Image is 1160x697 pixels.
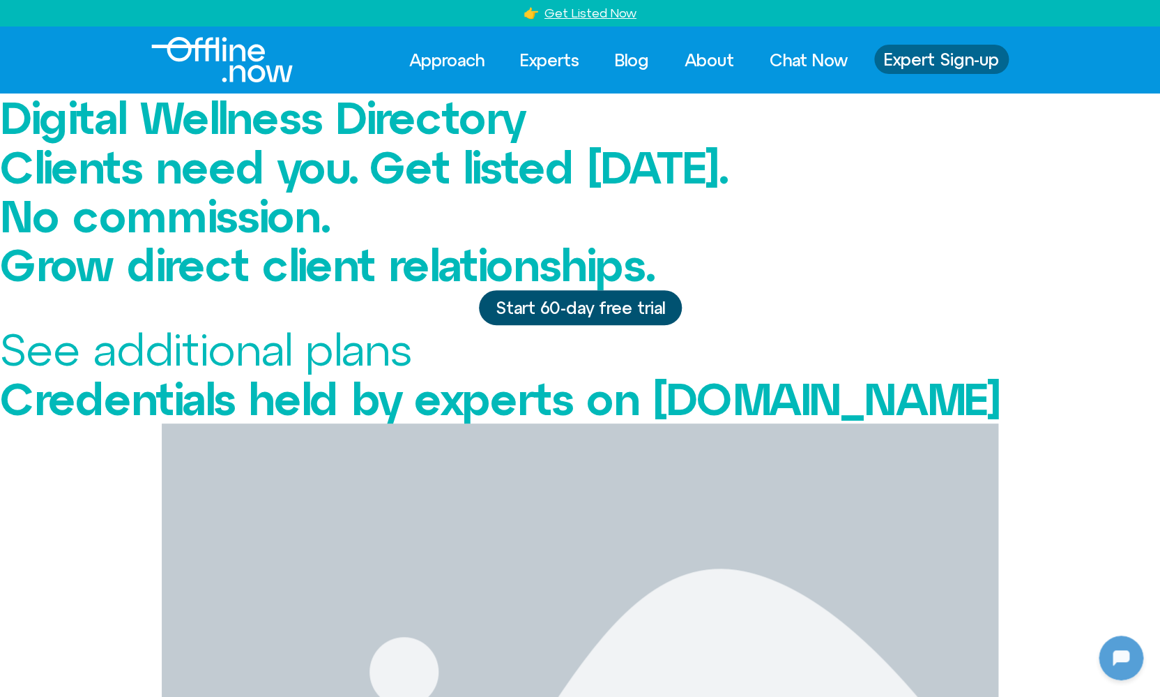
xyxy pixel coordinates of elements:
span: Start 60-day free trial [496,299,665,317]
a: Start 60-day free trial [479,290,682,325]
span: Expert Sign-up [884,50,999,68]
iframe: Botpress [1099,636,1143,680]
a: Expert Sign-up [874,45,1009,74]
nav: Menu [397,45,860,75]
a: 👉 [524,6,539,20]
div: Logo [151,37,269,82]
img: Offline.Now logo in white. Text of the words offline.now with a line going through the "O" [151,37,293,82]
a: Approach [397,45,497,75]
a: Experts [507,45,592,75]
a: Get Listed Now [544,6,636,20]
a: About [672,45,747,75]
a: Blog [602,45,662,75]
a: Chat Now [757,45,860,75]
